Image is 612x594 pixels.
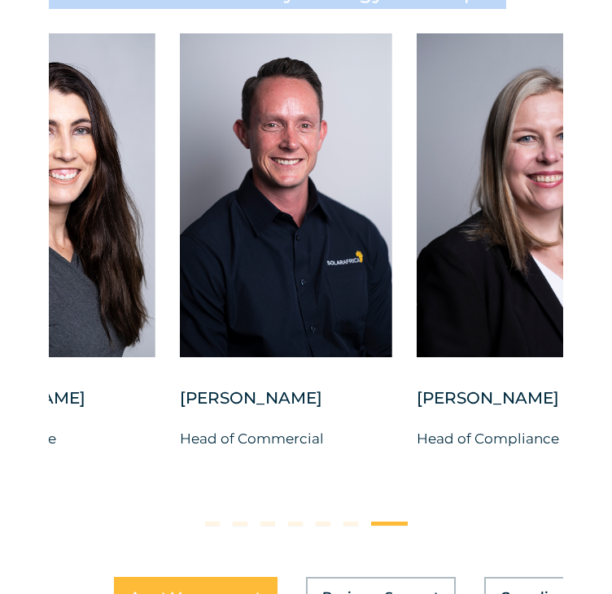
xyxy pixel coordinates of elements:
[180,386,392,426] div: [PERSON_NAME]
[180,426,392,451] p: Head of Commercial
